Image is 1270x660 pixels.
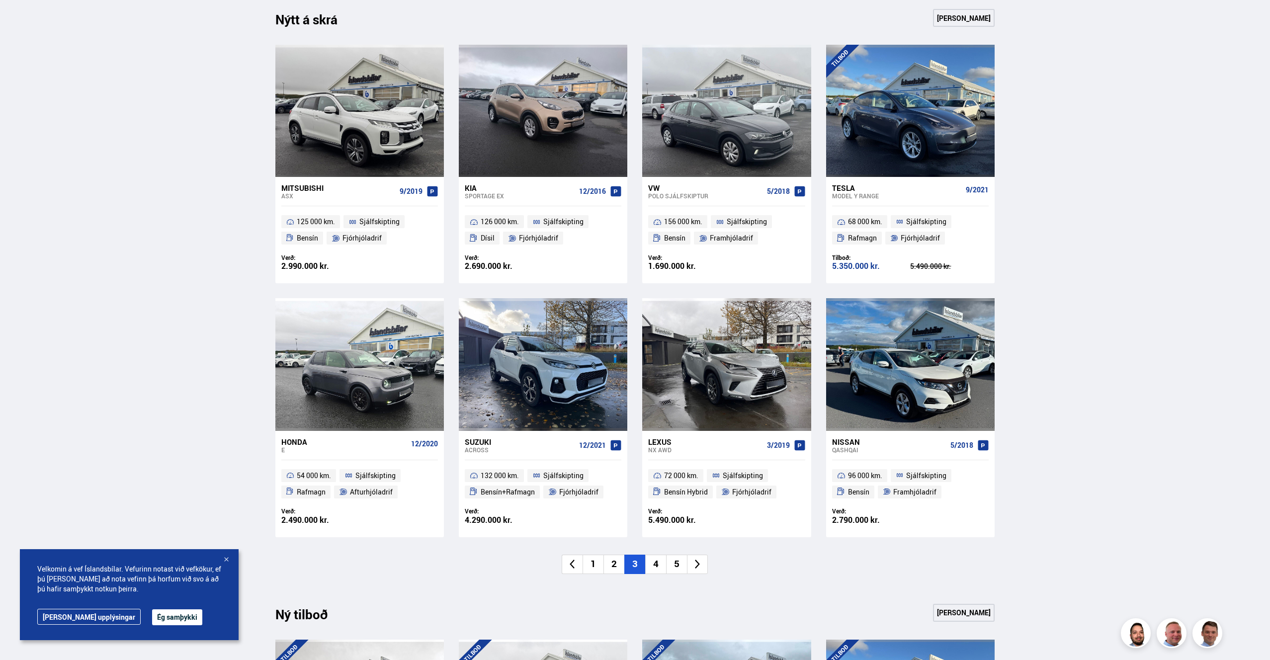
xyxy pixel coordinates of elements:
div: E [281,446,407,453]
a: VW Polo SJÁLFSKIPTUR 5/2018 156 000 km. Sjálfskipting Bensín Framhjóladrif Verð: 1.690.000 kr. [642,177,811,283]
div: Verð: [648,507,727,515]
div: Kia [465,183,575,192]
span: Bensín [297,232,318,244]
div: Polo SJÁLFSKIPTUR [648,192,762,199]
div: 5.350.000 kr. [832,262,911,270]
span: 9/2021 [966,186,989,194]
span: Sjálfskipting [906,216,946,228]
button: Ég samþykki [152,609,202,625]
div: 2.690.000 kr. [465,262,543,270]
div: Ný tilboð [275,607,345,628]
span: 125 000 km. [297,216,335,228]
span: 96 000 km. [848,470,882,482]
span: Velkomin á vef Íslandsbílar. Vefurinn notast við vefkökur, ef þú [PERSON_NAME] að nota vefinn þá ... [37,564,221,594]
div: 5.490.000 kr. [910,263,989,270]
div: VW [648,183,762,192]
span: 12/2020 [411,440,438,448]
span: Sjálfskipting [727,216,767,228]
span: Sjálfskipting [723,470,763,482]
h1: Nýtt á skrá [275,12,355,33]
span: Fjórhjóladrif [901,232,940,244]
div: Sportage EX [465,192,575,199]
span: Bensín [848,486,869,498]
a: [PERSON_NAME] [933,604,995,622]
img: nhp88E3Fdnt1Opn2.png [1122,620,1152,650]
button: Opna LiveChat spjallviðmót [8,4,38,34]
div: Verð: [281,507,360,515]
span: Fjórhjóladrif [519,232,558,244]
div: Honda [281,437,407,446]
div: Verð: [281,254,360,261]
img: FbJEzSuNWCJXmdc-.webp [1194,620,1224,650]
span: Sjálfskipting [359,216,400,228]
span: 9/2019 [400,187,423,195]
div: Lexus [648,437,762,446]
div: Verð: [465,507,543,515]
span: 5/2018 [950,441,973,449]
span: 12/2016 [579,187,606,195]
span: 5/2018 [767,187,790,195]
div: 2.790.000 kr. [832,516,911,524]
div: Nissan [832,437,946,446]
div: Tilboð: [832,254,911,261]
div: 2.990.000 kr. [281,262,360,270]
a: Mitsubishi ASX 9/2019 125 000 km. Sjálfskipting Bensín Fjórhjóladrif Verð: 2.990.000 kr. [275,177,444,283]
a: [PERSON_NAME] upplýsingar [37,609,141,625]
span: 12/2021 [579,441,606,449]
div: Qashqai [832,446,946,453]
a: Honda E 12/2020 54 000 km. Sjálfskipting Rafmagn Afturhjóladrif Verð: 2.490.000 kr. [275,431,444,537]
a: Tesla Model Y RANGE 9/2021 68 000 km. Sjálfskipting Rafmagn Fjórhjóladrif Tilboð: 5.350.000 kr. 5... [826,177,995,283]
span: Bensín [664,232,685,244]
div: Suzuki [465,437,575,446]
span: 54 000 km. [297,470,331,482]
span: 156 000 km. [664,216,702,228]
span: 68 000 km. [848,216,882,228]
div: Across [465,446,575,453]
span: Fjórhjóladrif [342,232,382,244]
div: 1.690.000 kr. [648,262,727,270]
li: 2 [603,555,624,574]
div: Model Y RANGE [832,192,962,199]
span: Dísil [481,232,495,244]
span: 3/2019 [767,441,790,449]
li: 4 [645,555,666,574]
img: siFngHWaQ9KaOqBr.png [1158,620,1188,650]
div: Verð: [465,254,543,261]
span: Sjálfskipting [543,216,584,228]
div: 5.490.000 kr. [648,516,727,524]
div: Verð: [832,507,911,515]
div: 4.290.000 kr. [465,516,543,524]
span: Bensín Hybrid [664,486,708,498]
span: Sjálfskipting [543,470,584,482]
li: 1 [583,555,603,574]
div: 2.490.000 kr. [281,516,360,524]
div: NX AWD [648,446,762,453]
span: Sjálfskipting [906,470,946,482]
li: 3 [624,555,645,574]
div: Tesla [832,183,962,192]
li: 5 [666,555,687,574]
span: Sjálfskipting [355,470,396,482]
span: Bensín+Rafmagn [481,486,535,498]
span: Framhjóladrif [710,232,753,244]
a: [PERSON_NAME] [933,9,995,27]
span: Framhjóladrif [893,486,936,498]
span: Fjórhjóladrif [559,486,598,498]
span: Fjórhjóladrif [732,486,771,498]
span: 126 000 km. [481,216,519,228]
span: Afturhjóladrif [350,486,393,498]
a: Suzuki Across 12/2021 132 000 km. Sjálfskipting Bensín+Rafmagn Fjórhjóladrif Verð: 4.290.000 kr. [459,431,627,537]
a: Nissan Qashqai 5/2018 96 000 km. Sjálfskipting Bensín Framhjóladrif Verð: 2.790.000 kr. [826,431,995,537]
div: Mitsubishi [281,183,396,192]
span: 72 000 km. [664,470,698,482]
a: Kia Sportage EX 12/2016 126 000 km. Sjálfskipting Dísil Fjórhjóladrif Verð: 2.690.000 kr. [459,177,627,283]
span: Rafmagn [297,486,326,498]
div: Verð: [648,254,727,261]
span: 132 000 km. [481,470,519,482]
span: Rafmagn [848,232,877,244]
a: Lexus NX AWD 3/2019 72 000 km. Sjálfskipting Bensín Hybrid Fjórhjóladrif Verð: 5.490.000 kr. [642,431,811,537]
div: ASX [281,192,396,199]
